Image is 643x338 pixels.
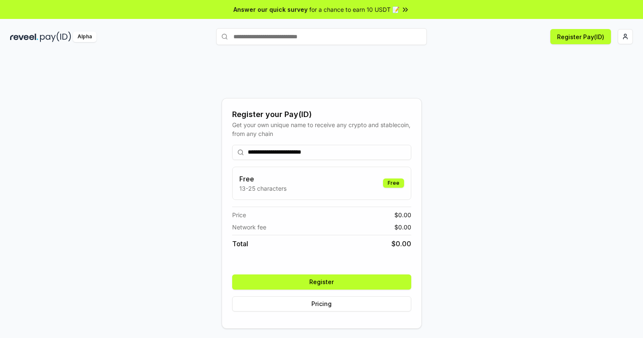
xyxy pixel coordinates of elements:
[232,109,411,120] div: Register your Pay(ID)
[73,32,96,42] div: Alpha
[10,32,38,42] img: reveel_dark
[309,5,399,14] span: for a chance to earn 10 USDT 📝
[232,274,411,290] button: Register
[232,296,411,311] button: Pricing
[233,5,308,14] span: Answer our quick survey
[394,223,411,232] span: $ 0.00
[394,210,411,219] span: $ 0.00
[232,223,266,232] span: Network fee
[40,32,71,42] img: pay_id
[232,210,246,219] span: Price
[383,178,404,188] div: Free
[232,239,248,249] span: Total
[239,174,287,184] h3: Free
[391,239,411,249] span: $ 0.00
[239,184,287,193] p: 13-25 characters
[550,29,611,44] button: Register Pay(ID)
[232,120,411,138] div: Get your own unique name to receive any crypto and stablecoin, from any chain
